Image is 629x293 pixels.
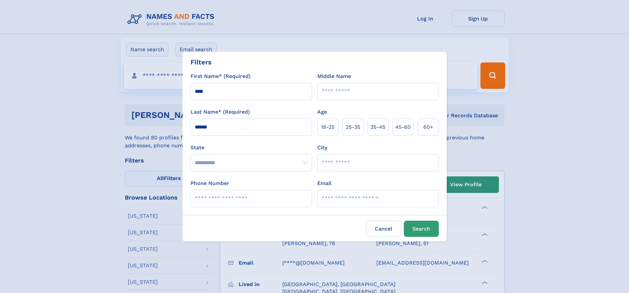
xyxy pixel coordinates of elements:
label: City [317,144,327,152]
span: 35‑45 [370,123,385,131]
label: First Name* (Required) [191,72,251,80]
span: 45‑60 [395,123,411,131]
label: Age [317,108,327,116]
label: Last Name* (Required) [191,108,250,116]
button: Search [404,221,439,237]
div: Filters [191,57,212,67]
label: State [191,144,312,152]
label: Middle Name [317,72,351,80]
span: 25‑35 [346,123,360,131]
span: 18‑25 [321,123,334,131]
label: Phone Number [191,179,229,187]
label: Cancel [366,221,401,237]
span: 60+ [423,123,433,131]
label: Email [317,179,332,187]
